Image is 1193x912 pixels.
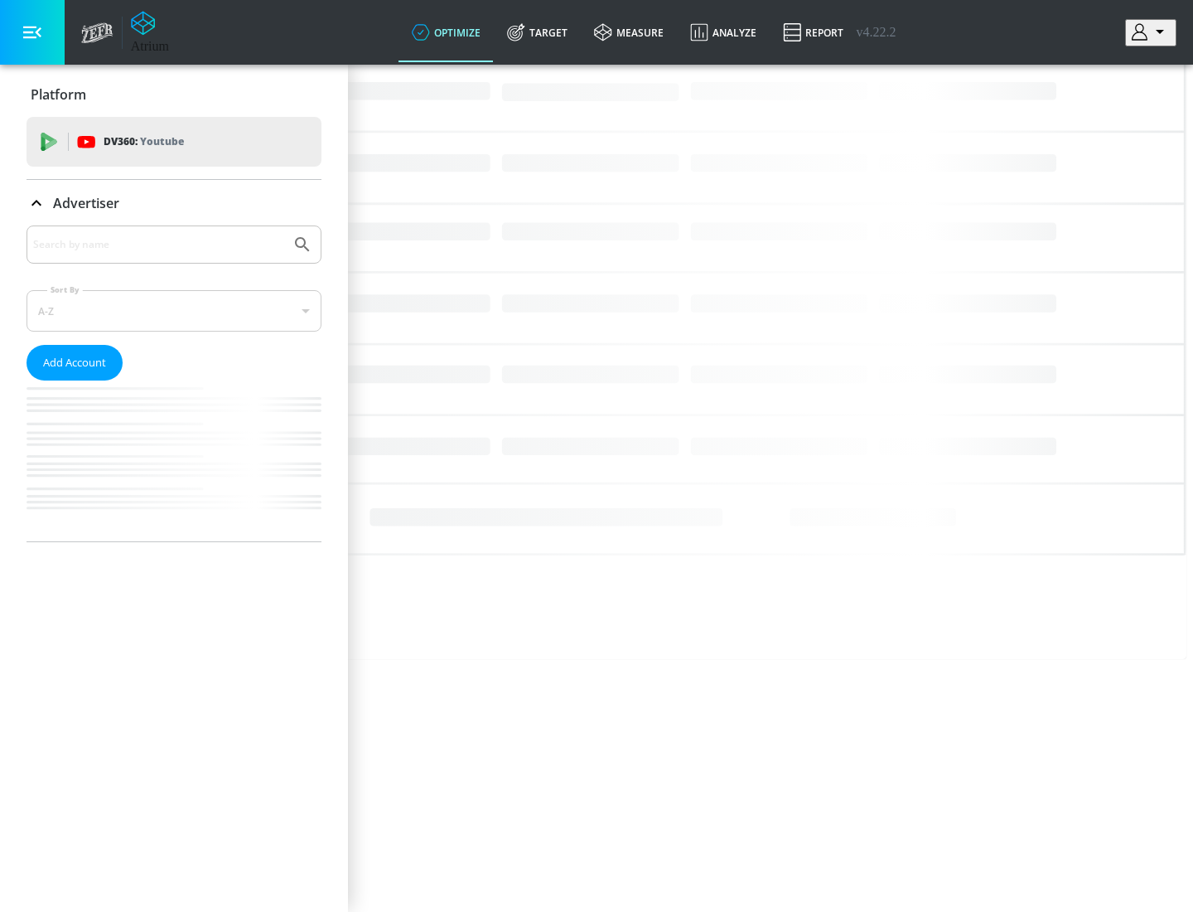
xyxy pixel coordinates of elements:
[398,2,494,62] a: optimize
[31,85,86,104] p: Platform
[140,133,184,150] p: Youtube
[494,2,581,62] a: Target
[27,381,321,541] nav: list of Advertiser
[131,39,169,54] div: Atrium
[27,345,123,381] button: Add Account
[131,11,169,54] a: Atrium
[770,2,857,62] a: Report
[33,234,284,255] input: Search by name
[47,284,83,295] label: Sort By
[27,71,321,118] div: Platform
[53,194,119,212] p: Advertiser
[581,2,677,62] a: measure
[27,180,321,226] div: Advertiser
[27,226,321,541] div: Advertiser
[27,290,321,332] div: A-Z
[857,25,896,40] span: v 4.22.2
[104,133,184,151] p: DV360:
[677,2,770,62] a: Analyze
[27,117,321,167] div: DV360: Youtube
[43,353,106,372] span: Add Account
